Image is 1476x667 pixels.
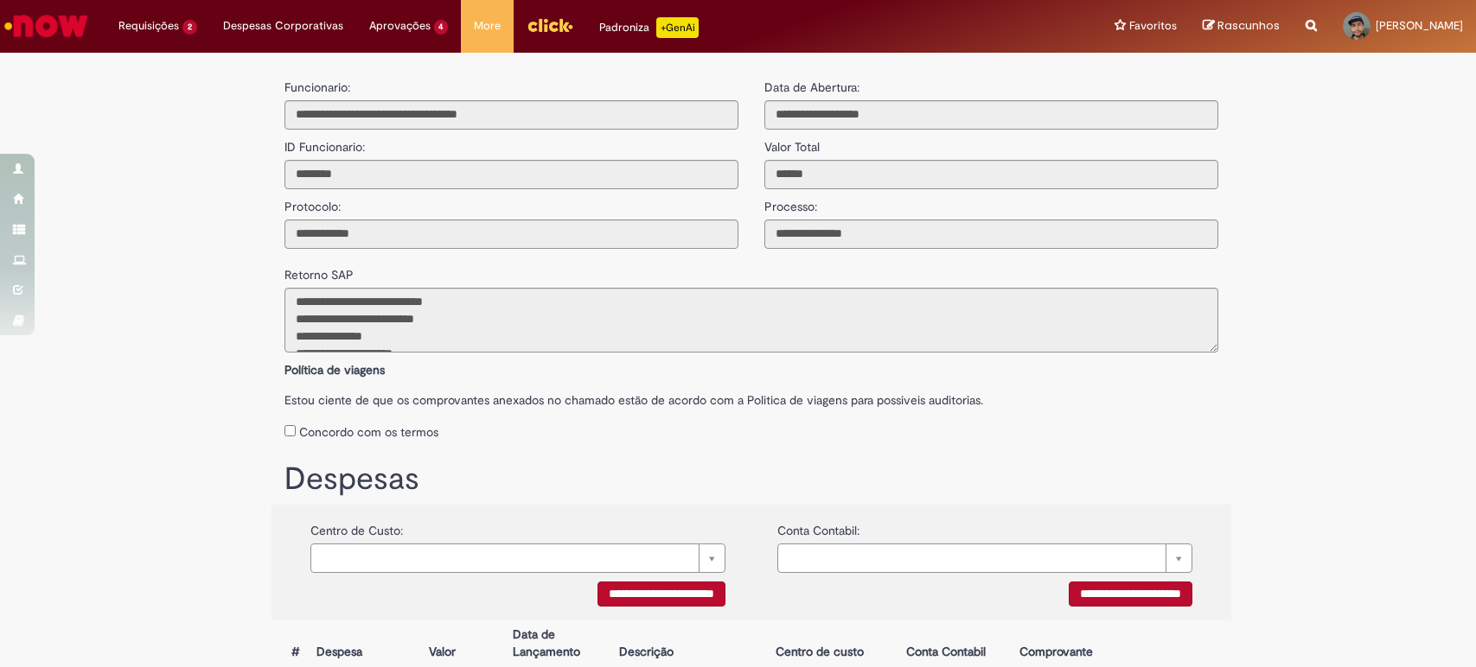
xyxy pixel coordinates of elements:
[599,17,699,38] div: Padroniza
[527,12,573,38] img: click_logo_yellow_360x200.png
[310,513,403,539] label: Centro de Custo:
[284,257,354,283] label: Retorno SAP
[284,362,385,378] b: Política de viagens
[1217,17,1280,34] span: Rascunhos
[434,20,449,35] span: 4
[284,383,1218,409] label: Estou ciente de que os comprovantes anexados no chamado estão de acordo com a Politica de viagens...
[310,543,725,573] a: Limpar campo {0}
[284,130,365,156] label: ID Funcionario:
[777,513,859,539] label: Conta Contabil:
[182,20,197,35] span: 2
[764,189,817,215] label: Processo:
[656,17,699,38] p: +GenAi
[1129,17,1177,35] span: Favoritos
[474,17,501,35] span: More
[284,189,341,215] label: Protocolo:
[764,130,820,156] label: Valor Total
[299,423,438,441] label: Concordo com os termos
[284,462,1218,497] h1: Despesas
[777,543,1192,573] a: Limpar campo {0}
[223,17,343,35] span: Despesas Corporativas
[118,17,179,35] span: Requisições
[764,79,859,96] label: Data de Abertura:
[369,17,431,35] span: Aprovações
[2,9,91,43] img: ServiceNow
[1376,18,1463,33] span: [PERSON_NAME]
[284,79,350,96] label: Funcionario:
[1203,18,1280,35] a: Rascunhos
